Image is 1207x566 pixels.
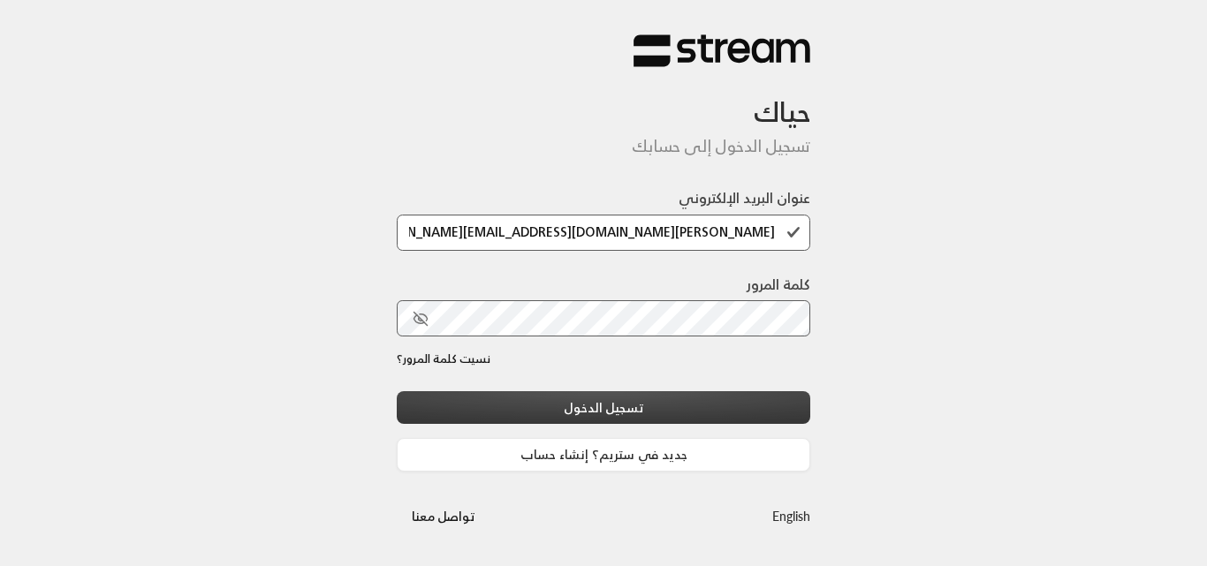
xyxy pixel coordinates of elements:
[397,500,490,532] button: تواصل معنا
[679,187,810,208] label: عنوان البريد الإلكتروني
[397,438,810,471] a: جديد في ستريم؟ إنشاء حساب
[397,215,810,251] input: اكتب بريدك الإلكتروني هنا
[747,274,810,295] label: كلمة المرور
[397,391,810,424] button: تسجيل الدخول
[397,351,490,368] a: نسيت كلمة المرور؟
[397,68,810,129] h3: حياك
[772,500,810,532] a: English
[406,304,436,334] button: toggle password visibility
[397,505,490,527] a: تواصل معنا
[634,34,810,68] img: Stream Logo
[397,137,810,156] h5: تسجيل الدخول إلى حسابك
